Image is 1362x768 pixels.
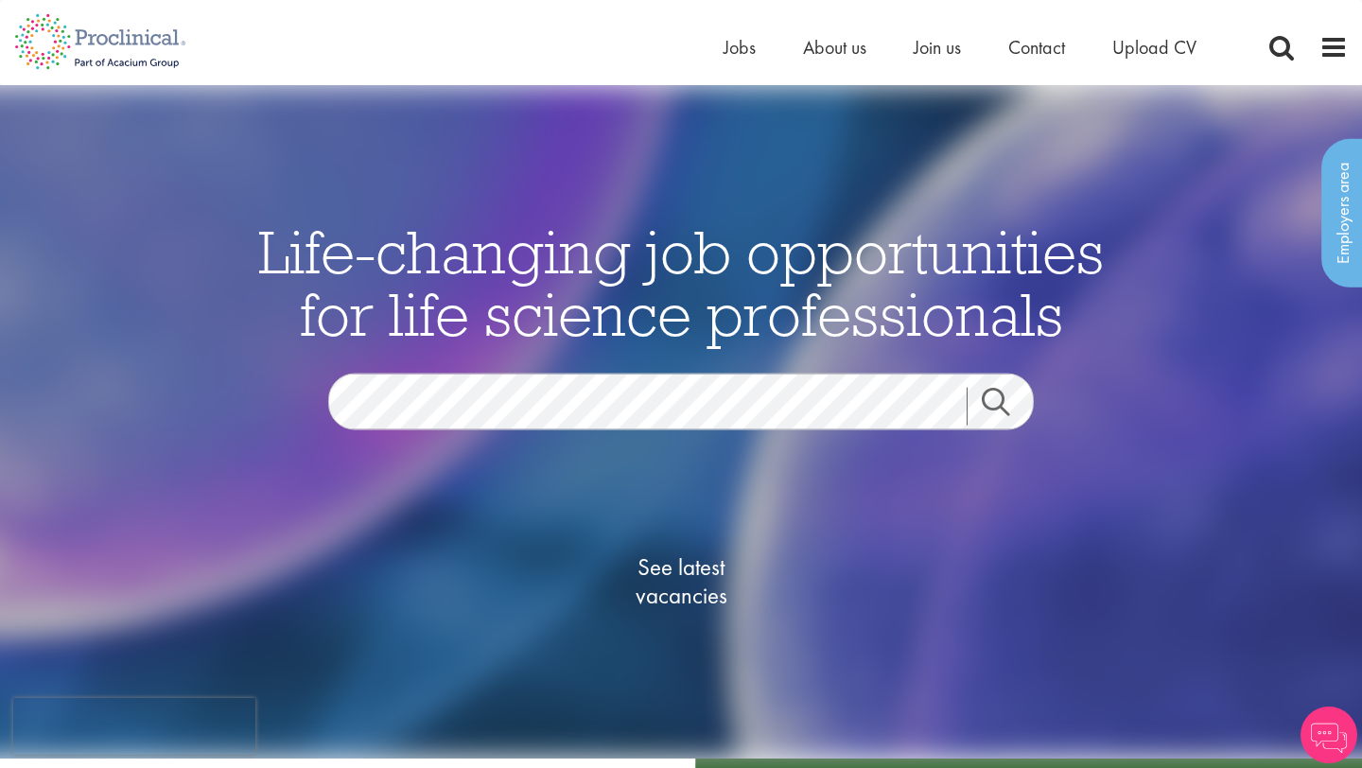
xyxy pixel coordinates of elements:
a: Job search submit button [967,387,1048,425]
a: Upload CV [1112,35,1196,60]
a: Join us [914,35,961,60]
iframe: reCAPTCHA [13,698,255,755]
span: See latest vacancies [586,552,776,609]
img: Chatbot [1301,707,1357,763]
a: Jobs [724,35,756,60]
a: See latestvacancies [586,477,776,685]
a: About us [803,35,866,60]
span: Life-changing job opportunities for life science professionals [258,213,1104,351]
a: Contact [1008,35,1065,60]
